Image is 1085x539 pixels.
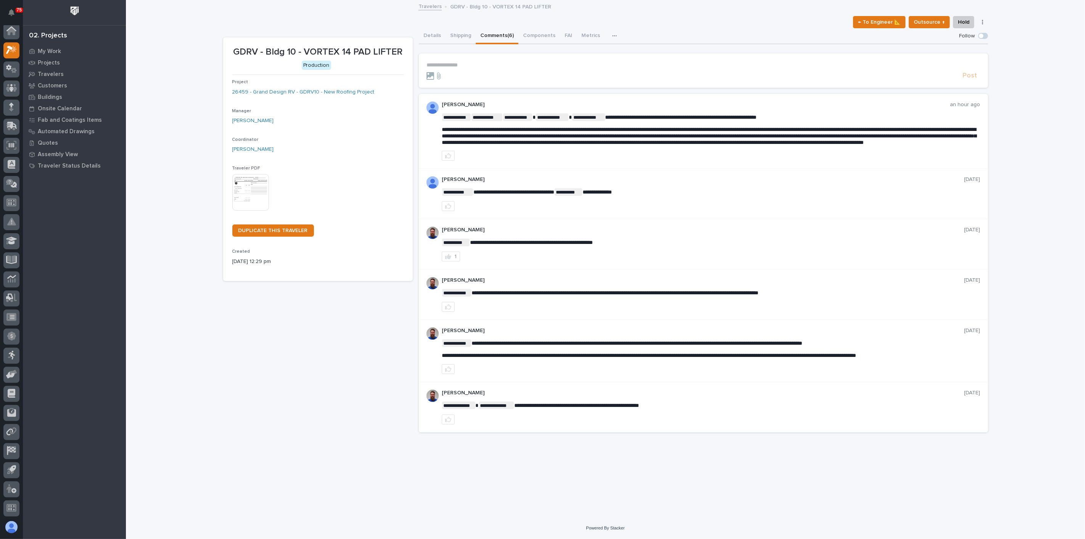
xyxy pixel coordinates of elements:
[442,252,460,261] button: 1
[476,28,518,44] button: Comments (6)
[586,526,625,530] a: Powered By Stacker
[238,228,308,233] span: DUPLICATE THIS TRAVELER
[68,4,82,18] img: Workspace Logo
[442,415,455,424] button: like this post
[960,71,980,80] button: Post
[964,176,980,183] p: [DATE]
[427,102,439,114] img: AFdZucp4O16xFhxMcTeEuenny-VD_tPRErxPoXZ3MQEHspKARVmUoIIPOgyEMzaJjLGSiOSqDApAeC9KqsZPUsb5AP6OrOqLG...
[914,18,945,27] span: Outsource ↑
[577,28,605,44] button: Metrics
[958,18,969,27] span: Hold
[427,227,439,239] img: 6hTokn1ETDGPf9BPokIQ
[427,277,439,289] img: 6hTokn1ETDGPf9BPokIQ
[442,102,950,108] p: [PERSON_NAME]
[29,32,67,40] div: 02. Projects
[38,60,60,66] p: Projects
[232,258,404,266] p: [DATE] 12:29 pm
[3,519,19,535] button: users-avatar
[232,166,261,171] span: Traveler PDF
[38,117,102,124] p: Fab and Coatings Items
[23,114,126,126] a: Fab and Coatings Items
[232,145,274,153] a: [PERSON_NAME]
[853,16,906,28] button: ← To Engineer 📐
[964,227,980,233] p: [DATE]
[950,102,980,108] p: an hour ago
[446,28,476,44] button: Shipping
[232,117,274,125] a: [PERSON_NAME]
[23,80,126,91] a: Customers
[23,126,126,137] a: Automated Drawings
[963,71,977,80] span: Post
[953,16,974,28] button: Hold
[442,364,455,374] button: like this post
[23,68,126,80] a: Travelers
[23,148,126,160] a: Assembly View
[419,2,442,10] a: Travelers
[38,48,61,55] p: My Work
[38,105,82,112] p: Onsite Calendar
[858,18,901,27] span: ← To Engineer 📐
[23,103,126,114] a: Onsite Calendar
[17,7,22,13] p: 75
[442,302,455,312] button: like this post
[442,328,964,334] p: [PERSON_NAME]
[442,227,964,233] p: [PERSON_NAME]
[427,328,439,340] img: 6hTokn1ETDGPf9BPokIQ
[23,91,126,103] a: Buildings
[232,47,404,58] p: GDRV - Bldg 10 - VORTEX 14 PAD LIFTER
[964,390,980,396] p: [DATE]
[442,277,964,284] p: [PERSON_NAME]
[232,224,314,237] a: DUPLICATE THIS TRAVELER
[454,254,457,259] div: 1
[964,277,980,284] p: [DATE]
[23,160,126,171] a: Traveler Status Details
[442,390,964,396] p: [PERSON_NAME]
[302,61,331,70] div: Production
[450,2,551,10] p: GDRV - Bldg 10 - VORTEX 14 PAD LIFTER
[518,28,560,44] button: Components
[232,249,250,254] span: Created
[10,9,19,21] div: Notifications75
[442,151,455,161] button: like this post
[232,80,248,84] span: Project
[959,33,975,39] p: Follow
[442,176,964,183] p: [PERSON_NAME]
[38,140,58,147] p: Quotes
[419,28,446,44] button: Details
[38,71,64,78] p: Travelers
[3,5,19,21] button: Notifications
[442,201,455,211] button: like this post
[232,88,375,96] a: 26459 - Grand Design RV - GDRV10 - New Roofing Project
[232,109,251,113] span: Manager
[38,151,78,158] p: Assembly View
[38,163,101,169] p: Traveler Status Details
[38,128,95,135] p: Automated Drawings
[560,28,577,44] button: FAI
[232,137,259,142] span: Coordinator
[38,82,67,89] p: Customers
[23,137,126,148] a: Quotes
[964,328,980,334] p: [DATE]
[23,57,126,68] a: Projects
[427,390,439,402] img: 6hTokn1ETDGPf9BPokIQ
[909,16,950,28] button: Outsource ↑
[23,45,126,57] a: My Work
[38,94,62,101] p: Buildings
[427,176,439,189] img: AFdZucp4O16xFhxMcTeEuenny-VD_tPRErxPoXZ3MQEHspKARVmUoIIPOgyEMzaJjLGSiOSqDApAeC9KqsZPUsb5AP6OrOqLG...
